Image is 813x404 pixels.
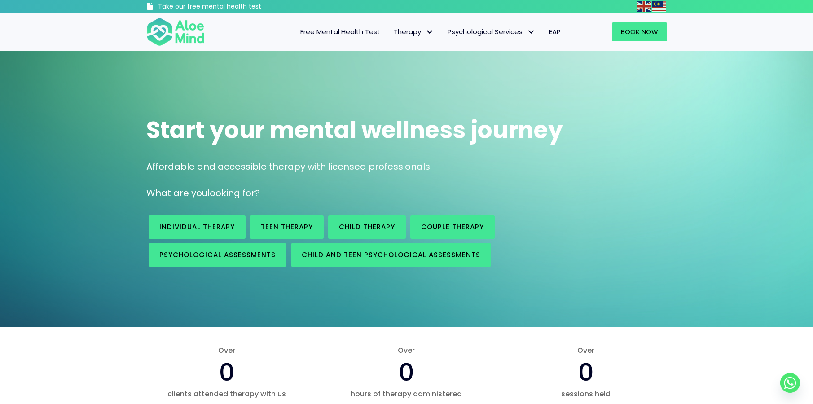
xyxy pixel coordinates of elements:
span: 0 [578,355,594,389]
a: Teen Therapy [250,215,324,239]
a: Book Now [612,22,667,41]
span: looking for? [207,187,260,199]
span: Over [146,345,308,356]
span: clients attended therapy with us [146,389,308,399]
span: Couple therapy [421,222,484,232]
span: EAP [549,27,561,36]
p: Affordable and accessible therapy with licensed professionals. [146,160,667,173]
span: Over [505,345,667,356]
span: Psychological Services: submenu [525,26,538,39]
span: Teen Therapy [261,222,313,232]
span: Therapy: submenu [423,26,436,39]
a: Whatsapp [780,373,800,393]
a: EAP [542,22,567,41]
span: Psychological assessments [159,250,276,259]
span: What are you [146,187,207,199]
a: Psychological ServicesPsychological Services: submenu [441,22,542,41]
span: sessions held [505,389,667,399]
span: Therapy [394,27,434,36]
span: Free Mental Health Test [300,27,380,36]
span: Child and Teen Psychological assessments [302,250,480,259]
span: 0 [399,355,414,389]
img: Aloe mind Logo [146,17,205,47]
a: Child Therapy [328,215,406,239]
span: Book Now [621,27,658,36]
a: Child and Teen Psychological assessments [291,243,491,267]
span: Individual therapy [159,222,235,232]
h3: Take our free mental health test [158,2,309,11]
span: Over [325,345,487,356]
a: Malay [652,1,667,11]
span: Child Therapy [339,222,395,232]
a: TherapyTherapy: submenu [387,22,441,41]
span: Psychological Services [448,27,536,36]
a: Psychological assessments [149,243,286,267]
a: Take our free mental health test [146,2,309,13]
a: Couple therapy [410,215,495,239]
a: English [637,1,652,11]
span: hours of therapy administered [325,389,487,399]
img: en [637,1,651,12]
a: Individual therapy [149,215,246,239]
span: Start your mental wellness journey [146,114,563,146]
a: Free Mental Health Test [294,22,387,41]
span: 0 [219,355,235,389]
nav: Menu [216,22,567,41]
img: ms [652,1,666,12]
